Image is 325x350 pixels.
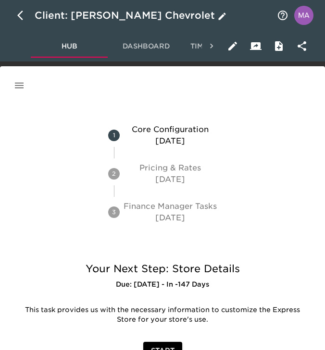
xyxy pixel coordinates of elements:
[267,35,290,58] button: Internal Notes and Comments
[294,6,313,25] img: Profile
[124,135,217,147] p: [DATE]
[271,4,294,27] button: notifications
[35,8,228,23] div: Client: [PERSON_NAME] Chevrolet
[112,170,116,177] text: 2
[124,124,217,135] p: Core Configuration
[244,35,267,58] button: Client View
[124,174,217,185] p: [DATE]
[124,212,217,224] p: [DATE]
[23,305,302,325] p: This task provides us with the necessary information to customize the Express Store for your stor...
[15,279,310,290] h6: Due: [DATE] - In -147 Days
[124,201,217,212] p: Finance Manager Tasks
[190,40,304,52] span: Timeline and Notifications
[113,40,179,52] span: Dashboard
[37,40,102,52] span: Hub
[221,35,244,58] button: Edit Hub
[113,132,115,139] text: 1
[124,162,217,174] p: Pricing & Rates
[15,262,310,276] h5: Your Next Step: Store Details
[112,208,116,216] text: 3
